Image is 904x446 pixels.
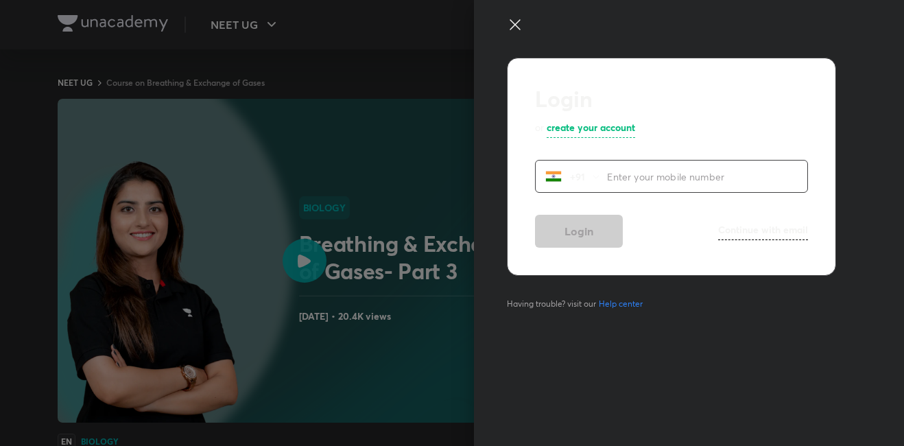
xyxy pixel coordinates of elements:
h6: create your account [547,120,635,134]
h6: Continue with email [718,222,808,237]
a: create your account [547,120,635,138]
span: Having trouble? visit our [507,298,648,310]
button: Login [535,215,623,248]
img: India [545,168,562,185]
a: Help center [596,298,645,310]
p: or [535,120,544,138]
input: Enter your mobile number [607,163,807,191]
h2: Login [535,86,808,112]
p: +91 [562,169,591,184]
a: Continue with email [718,222,808,240]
